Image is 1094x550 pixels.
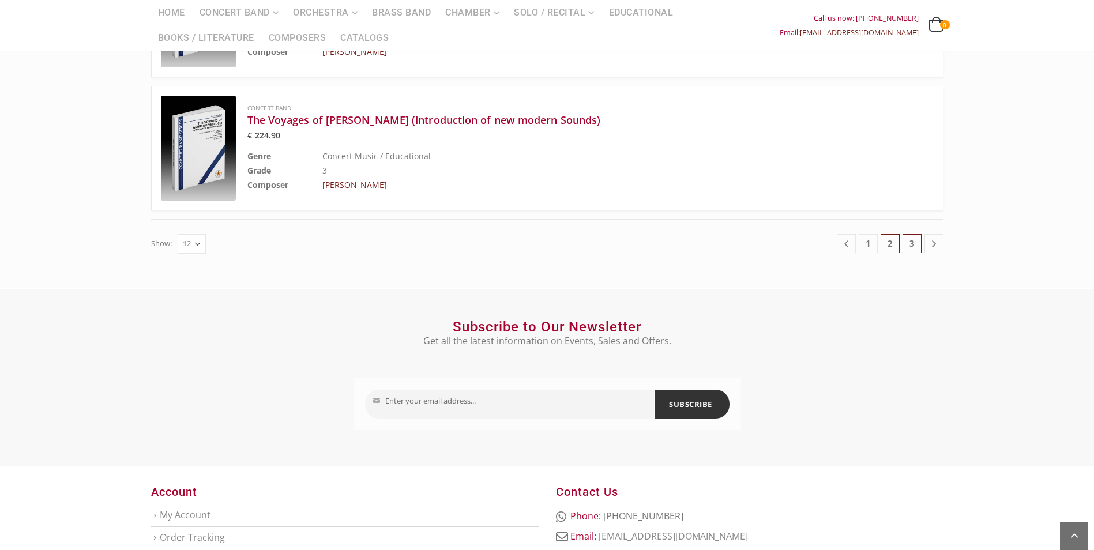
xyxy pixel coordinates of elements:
[859,234,878,253] a: 1
[780,25,919,40] div: Email:
[322,46,387,57] a: [PERSON_NAME]
[669,395,712,413] span: SUBSCRIBE
[603,510,683,522] span: [PHONE_NUMBER]
[160,508,210,521] a: My Account
[903,234,922,253] a: 3
[322,149,876,163] td: Concert Music / Educational
[322,179,387,190] a: [PERSON_NAME]
[570,510,601,522] strong: Phone:
[780,11,919,25] div: Call us now: [PHONE_NUMBER]
[881,234,900,253] span: 2
[322,163,876,178] td: 3
[599,530,748,543] a: [EMAIL_ADDRESS][DOMAIN_NAME]
[151,236,172,251] label: Show:
[247,179,288,190] b: Composer
[354,334,741,348] p: Get all the latest information on Events, Sales and Offers.
[151,25,261,51] a: Books / Literature
[262,25,333,51] a: Composers
[247,113,876,127] a: The Voyages of [PERSON_NAME] (Introduction of new modern Sounds)
[940,20,949,29] span: 0
[247,46,288,57] b: Composer
[247,165,271,176] b: Grade
[151,484,539,500] h3: Account
[247,130,252,141] span: €
[570,530,596,543] strong: Email:
[354,318,741,336] h2: Subscribe to Our Newsletter
[160,531,225,544] a: Order Tracking
[556,484,943,500] h3: Contact Us
[247,130,281,141] bdi: 224.90
[800,28,919,37] a: [EMAIL_ADDRESS][DOMAIN_NAME]
[247,104,291,112] a: Concert Band
[333,25,396,51] a: Catalogs
[247,150,271,161] b: Genre
[655,390,730,419] button: SUBSCRIBE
